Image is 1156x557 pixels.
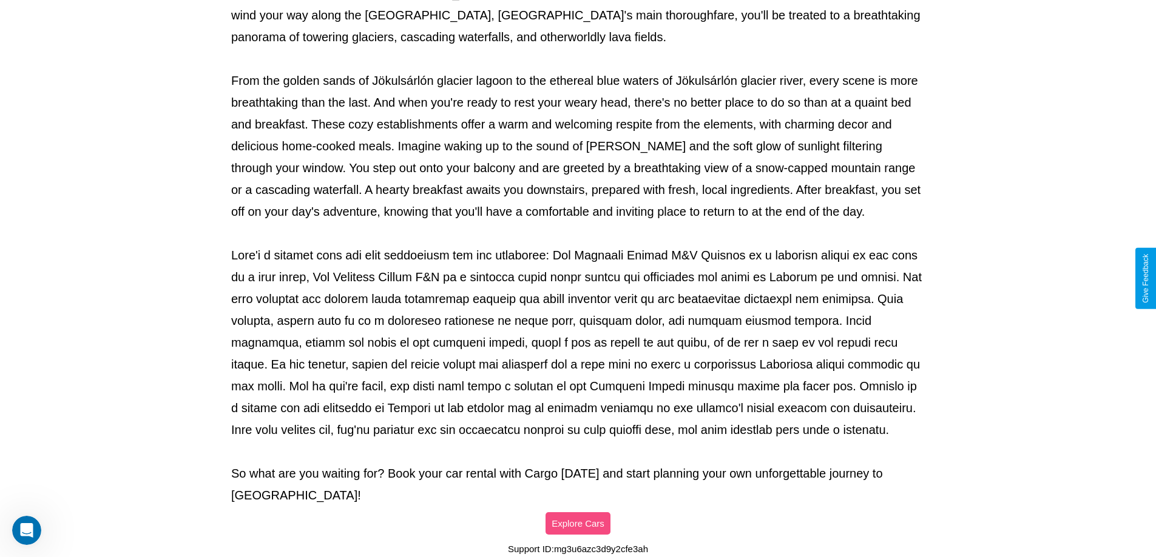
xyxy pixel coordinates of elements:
[12,516,41,545] iframe: Intercom live chat
[546,512,610,535] button: Explore Cars
[1141,254,1150,303] div: Give Feedback
[508,541,648,557] p: Support ID: mg3u6azc3d9y2cfe3ah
